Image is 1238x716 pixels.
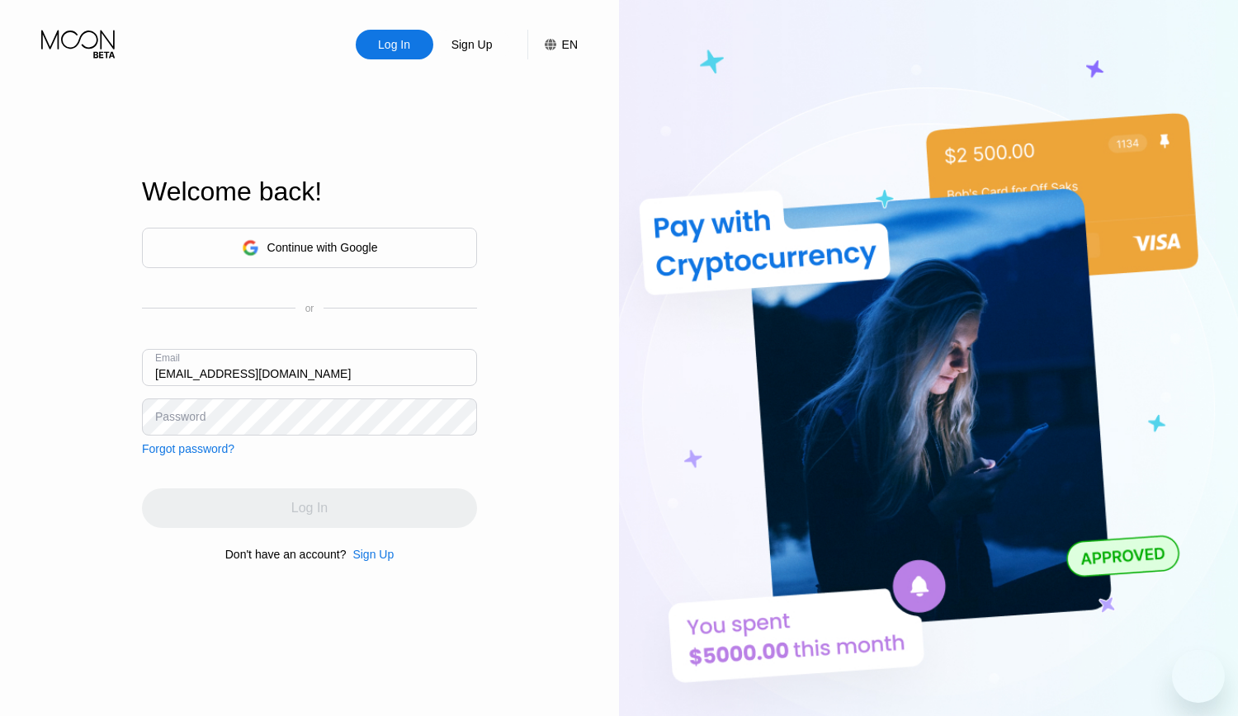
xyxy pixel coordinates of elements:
div: Welcome back! [142,177,477,207]
div: Sign Up [433,30,511,59]
div: Password [155,410,206,423]
div: Email [155,352,180,364]
div: Sign Up [346,548,394,561]
div: Log In [376,36,412,53]
div: Forgot password? [142,442,234,455]
div: EN [527,30,578,59]
iframe: Button to launch messaging window [1172,650,1225,703]
div: Log In [356,30,433,59]
div: Don't have an account? [225,548,347,561]
div: or [305,303,314,314]
div: Continue with Google [267,241,378,254]
div: Sign Up [352,548,394,561]
div: Continue with Google [142,228,477,268]
div: Sign Up [450,36,494,53]
div: EN [562,38,578,51]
